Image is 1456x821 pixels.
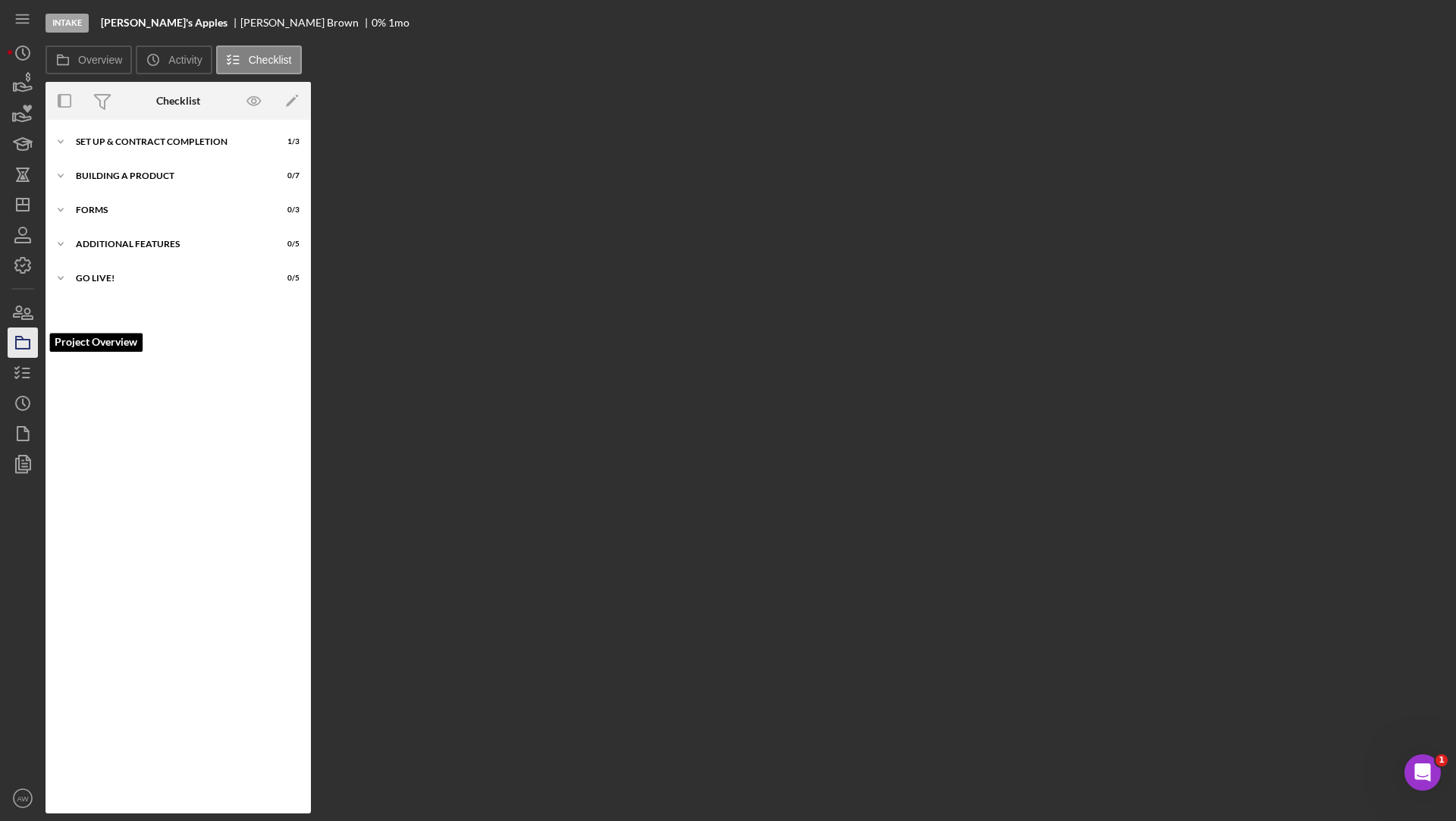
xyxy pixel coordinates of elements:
[272,240,300,249] div: 0 / 5
[1436,754,1448,766] span: 1
[272,274,300,283] div: 0 / 5
[78,54,122,66] label: Overview
[249,54,292,66] label: Checklist
[45,45,132,74] button: Overview
[76,205,262,215] div: forms
[136,45,212,74] button: Activity
[156,95,200,107] div: Checklist
[101,17,227,29] b: [PERSON_NAME]'s Apples
[240,17,372,29] div: [PERSON_NAME] Brown
[388,17,409,29] div: 1 mo
[17,794,29,803] text: AW
[272,205,300,215] div: 0 / 3
[76,171,262,180] div: Building a Product
[216,45,302,74] button: Checklist
[272,171,300,180] div: 0 / 7
[372,17,386,29] div: 0 %
[1404,754,1441,791] iframe: Intercom live chat
[76,137,262,146] div: set up & contract completion
[76,240,262,249] div: additional features
[45,14,89,33] div: Intake
[8,783,38,813] button: AW
[76,274,262,283] div: go live!
[272,137,300,146] div: 1 / 3
[168,54,202,66] label: Activity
